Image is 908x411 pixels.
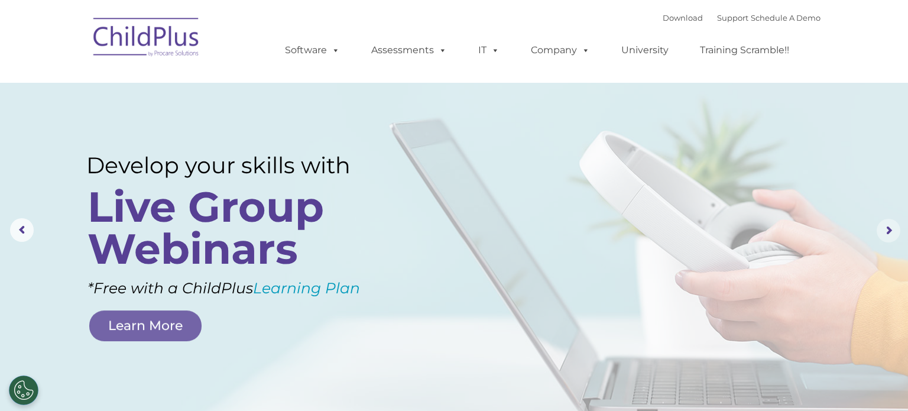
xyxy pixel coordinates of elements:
[751,13,821,22] a: Schedule A Demo
[466,38,511,62] a: IT
[253,279,360,297] a: Learning Plan
[164,78,200,87] span: Last name
[609,38,680,62] a: University
[86,152,387,179] rs-layer: Develop your skills with
[273,38,352,62] a: Software
[688,38,801,62] a: Training Scramble!!
[519,38,602,62] a: Company
[663,13,821,22] font: |
[663,13,703,22] a: Download
[87,186,382,270] rs-layer: Live Group Webinars
[717,13,748,22] a: Support
[87,274,408,302] rs-layer: *Free with a ChildPlus
[89,310,202,341] a: Learn More
[9,376,38,405] button: Cookies Settings
[87,9,206,69] img: ChildPlus by Procare Solutions
[359,38,459,62] a: Assessments
[164,127,215,135] span: Phone number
